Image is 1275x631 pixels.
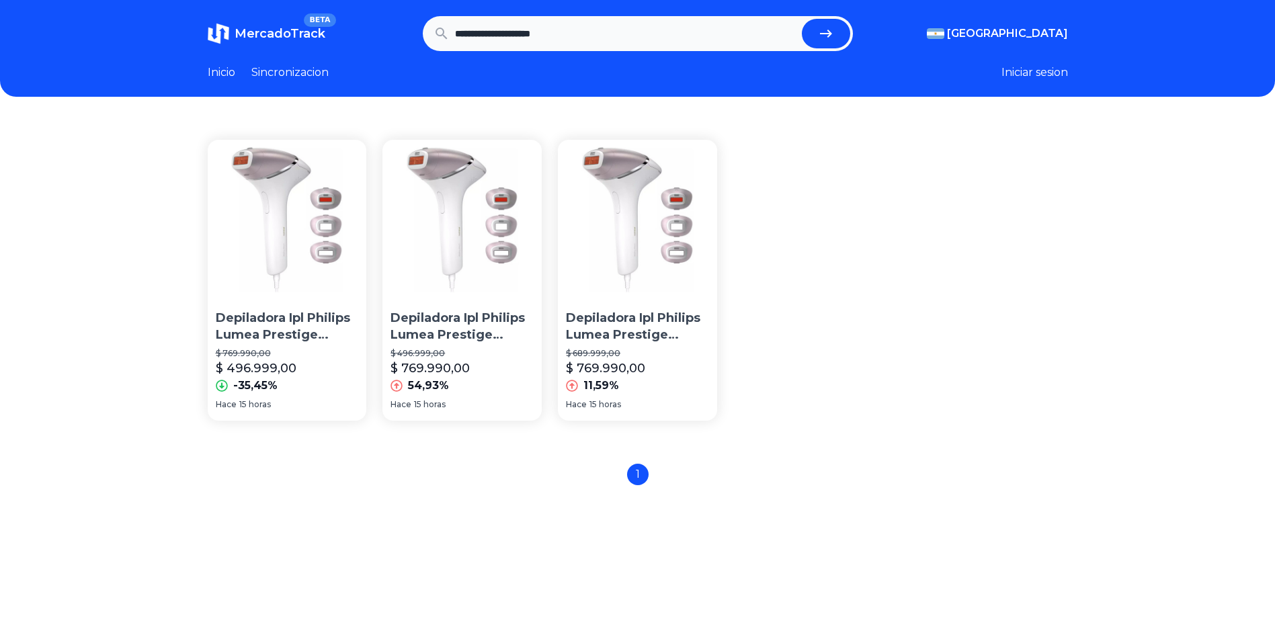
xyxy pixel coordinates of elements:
span: [GEOGRAPHIC_DATA] [947,26,1068,42]
img: Depiladora Ipl Philips Lumea Prestige Bri947/30 [558,140,717,299]
button: Iniciar sesion [1001,65,1068,81]
p: $ 496.999,00 [390,348,534,359]
p: 54,93% [408,378,449,394]
span: BETA [304,13,335,27]
p: $ 689.999,00 [566,348,709,359]
span: MercadoTrack [235,26,325,41]
span: 15 horas [414,399,446,410]
a: Depiladora Ipl Philips Lumea Prestige Bri947/30Depiladora Ipl Philips Lumea Prestige Bri947/30$ 6... [558,140,717,421]
a: Sincronizacion [251,65,329,81]
img: Argentina [927,28,944,39]
span: 15 horas [239,399,271,410]
span: Hace [216,399,237,410]
img: MercadoTrack [208,23,229,44]
p: Depiladora Ipl Philips Lumea Prestige Bri947/30 [216,310,359,343]
a: Inicio [208,65,235,81]
p: Depiladora Ipl Philips Lumea Prestige Bri947/30 [390,310,534,343]
a: MercadoTrackBETA [208,23,325,44]
p: 11,59% [583,378,619,394]
img: Depiladora Ipl Philips Lumea Prestige Bri947/30 [208,140,367,299]
p: $ 496.999,00 [216,359,296,378]
span: Hace [390,399,411,410]
a: Depiladora Ipl Philips Lumea Prestige Bri947/30Depiladora Ipl Philips Lumea Prestige Bri947/30$ 7... [208,140,367,421]
span: Hace [566,399,587,410]
p: -35,45% [233,378,278,394]
img: Depiladora Ipl Philips Lumea Prestige Bri947/30 [382,140,542,299]
button: [GEOGRAPHIC_DATA] [927,26,1068,42]
span: 15 horas [589,399,621,410]
p: $ 769.990,00 [216,348,359,359]
p: $ 769.990,00 [390,359,470,378]
p: $ 769.990,00 [566,359,645,378]
a: Depiladora Ipl Philips Lumea Prestige Bri947/30Depiladora Ipl Philips Lumea Prestige Bri947/30$ 4... [382,140,542,421]
p: Depiladora Ipl Philips Lumea Prestige Bri947/30 [566,310,709,343]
